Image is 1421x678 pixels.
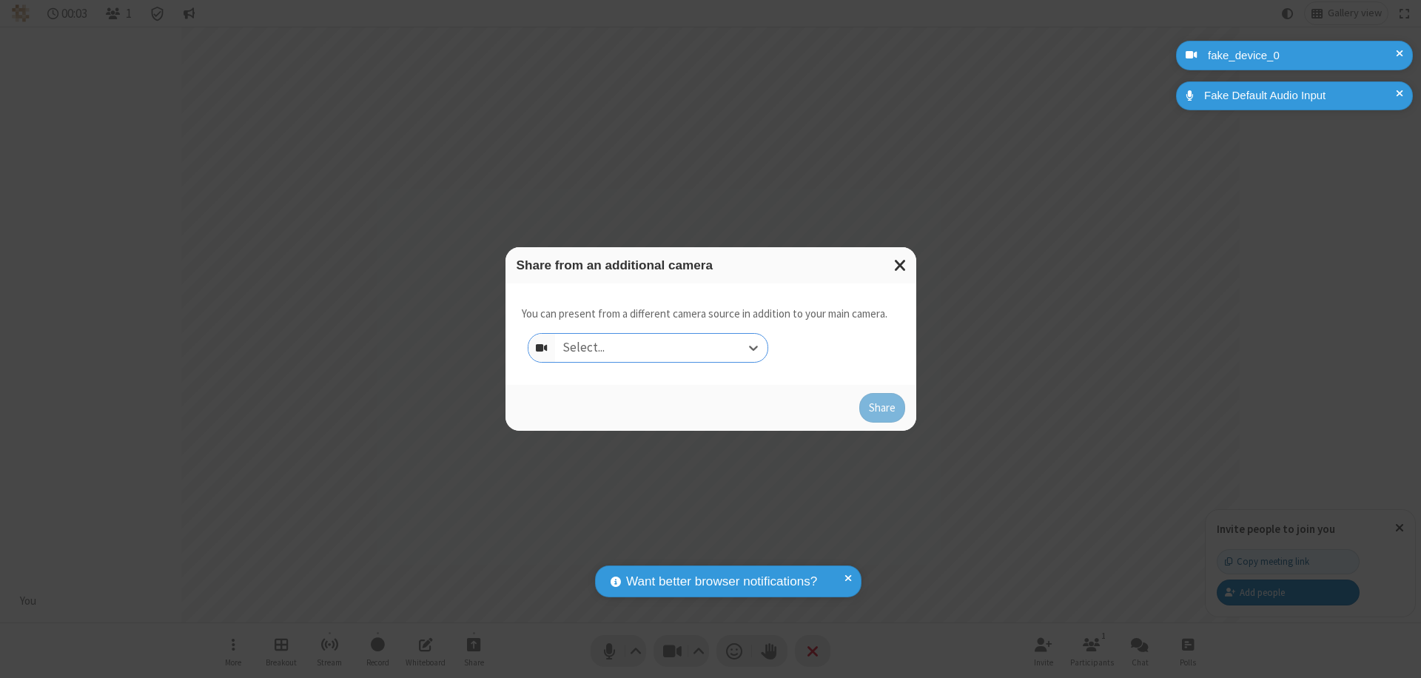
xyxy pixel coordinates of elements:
[1199,87,1402,104] div: Fake Default Audio Input
[626,572,817,591] span: Want better browser notifications?
[522,306,887,323] p: You can present from a different camera source in addition to your main camera.
[517,258,905,272] h3: Share from an additional camera
[859,393,905,423] button: Share
[1203,47,1402,64] div: fake_device_0
[885,247,916,283] button: Close modal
